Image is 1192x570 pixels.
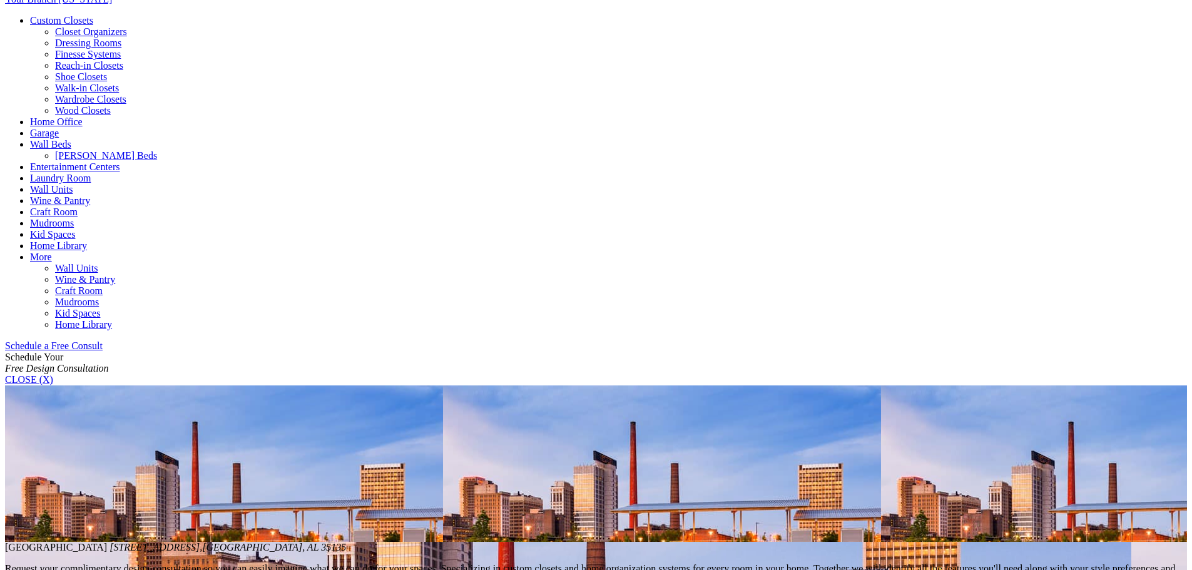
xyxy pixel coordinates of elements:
[110,542,346,552] em: [STREET_ADDRESS],
[55,150,157,161] a: [PERSON_NAME] Beds
[30,218,74,228] a: Mudrooms
[202,542,346,552] span: [GEOGRAPHIC_DATA], AL 35135
[55,83,119,93] a: Walk-in Closets
[5,340,103,351] a: Schedule a Free Consult (opens a dropdown menu)
[30,206,78,217] a: Craft Room
[55,285,103,296] a: Craft Room
[55,319,112,330] a: Home Library
[55,71,107,82] a: Shoe Closets
[30,184,73,195] a: Wall Units
[30,240,87,251] a: Home Library
[30,229,75,240] a: Kid Spaces
[30,252,52,262] a: More menu text will display only on big screen
[55,263,98,273] a: Wall Units
[55,308,100,318] a: Kid Spaces
[55,94,126,104] a: Wardrobe Closets
[55,49,121,59] a: Finesse Systems
[55,274,115,285] a: Wine & Pantry
[30,139,71,150] a: Wall Beds
[5,352,109,374] span: Schedule Your
[55,297,99,307] a: Mudrooms
[55,38,121,48] a: Dressing Rooms
[30,128,59,138] a: Garage
[30,195,90,206] a: Wine & Pantry
[5,363,109,374] em: Free Design Consultation
[30,15,93,26] a: Custom Closets
[30,116,83,127] a: Home Office
[55,26,127,37] a: Closet Organizers
[5,374,53,385] a: CLOSE (X)
[55,60,123,71] a: Reach-in Closets
[55,105,111,116] a: Wood Closets
[30,173,91,183] a: Laundry Room
[30,161,120,172] a: Entertainment Centers
[5,542,107,552] span: [GEOGRAPHIC_DATA]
